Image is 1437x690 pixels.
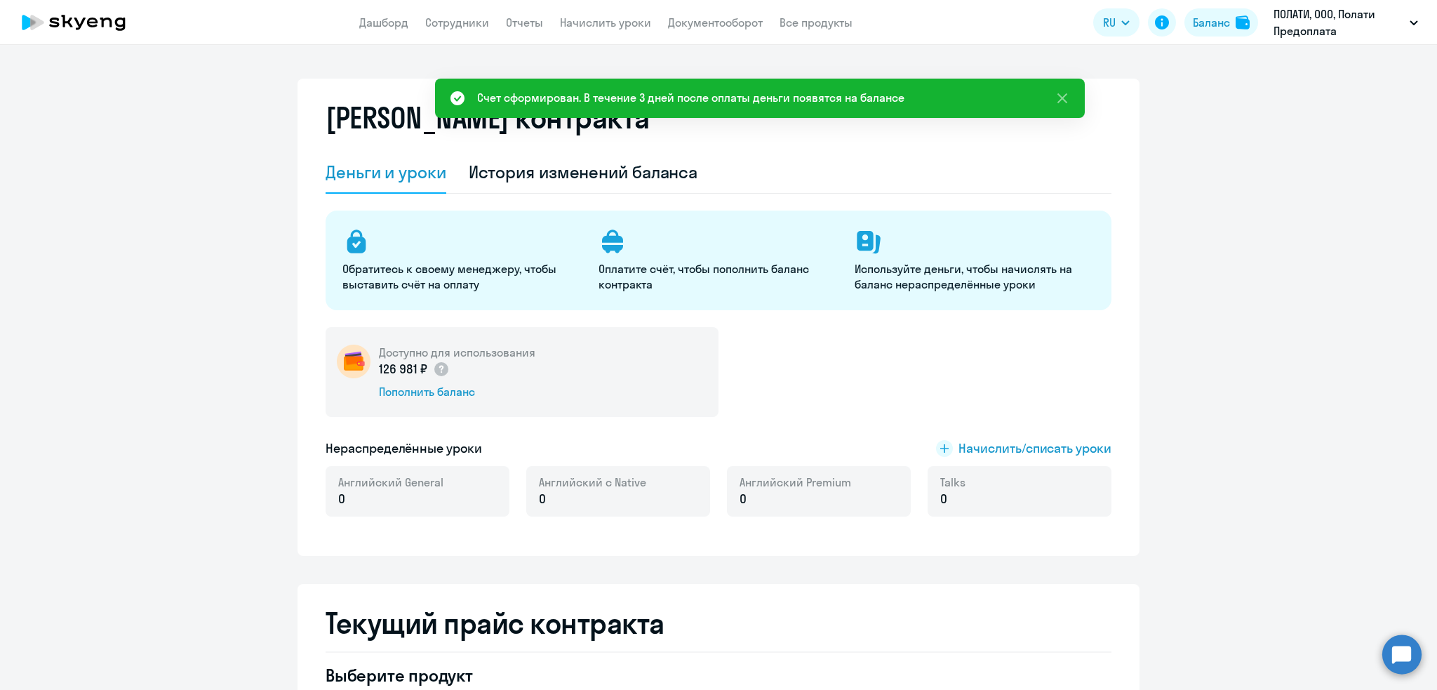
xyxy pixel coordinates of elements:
[342,261,582,292] p: Обратитесь к своему менеджеру, чтобы выставить счёт на оплату
[326,606,1111,640] h2: Текущий прайс контракта
[1193,14,1230,31] div: Баланс
[539,490,546,508] span: 0
[599,261,838,292] p: Оплатите счёт, чтобы пополнить баланс контракта
[379,345,535,360] h5: Доступно для использования
[469,161,698,183] div: История изменений баланса
[1274,6,1404,39] p: ПОЛАТИ, ООО, Полати Предоплата
[940,475,965,490] span: Talks
[740,490,747,508] span: 0
[1103,14,1116,31] span: RU
[855,261,1094,292] p: Используйте деньги, чтобы начислять на баланс нераспределённые уроки
[780,15,853,29] a: Все продукты
[958,439,1111,458] span: Начислить/списать уроки
[379,384,535,399] div: Пополнить баланс
[425,15,489,29] a: Сотрудники
[740,475,851,490] span: Английский Premium
[668,15,763,29] a: Документооборот
[359,15,408,29] a: Дашборд
[560,15,651,29] a: Начислить уроки
[477,89,904,106] div: Счет сформирован. В течение 3 дней после оплаты деньги появятся на балансе
[1093,8,1139,37] button: RU
[539,475,646,490] span: Английский с Native
[1266,6,1425,39] button: ПОЛАТИ, ООО, Полати Предоплата
[506,15,543,29] a: Отчеты
[338,475,443,490] span: Английский General
[326,439,482,458] h5: Нераспределённые уроки
[326,101,650,135] h2: [PERSON_NAME] контракта
[379,360,450,378] p: 126 981 ₽
[940,490,947,508] span: 0
[326,161,446,183] div: Деньги и уроки
[326,664,713,686] h4: Выберите продукт
[338,490,345,508] span: 0
[1236,15,1250,29] img: balance
[1184,8,1258,37] button: Балансbalance
[337,345,370,378] img: wallet-circle.png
